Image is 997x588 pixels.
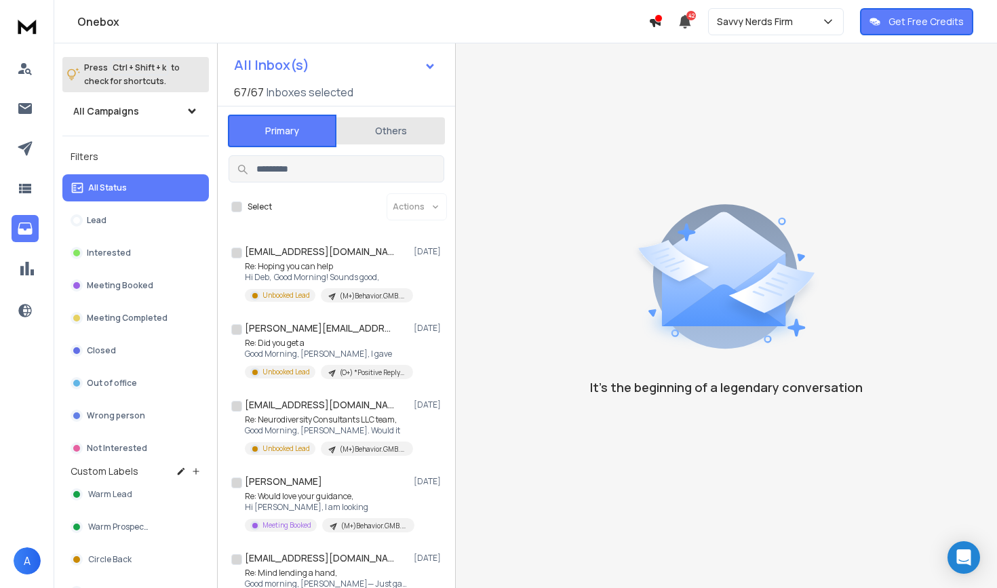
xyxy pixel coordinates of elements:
[87,313,168,324] p: Meeting Completed
[590,378,863,397] p: It’s the beginning of a legendary conversation
[245,502,408,513] p: Hi [PERSON_NAME], I am looking
[414,399,444,410] p: [DATE]
[686,11,696,20] span: 42
[262,444,310,454] p: Unbooked Lead
[336,116,445,146] button: Others
[88,489,132,500] span: Warm Lead
[340,444,405,454] p: (M+)Behavior.GMB.Q32025
[87,410,145,421] p: Wrong person
[262,367,310,377] p: Unbooked Lead
[245,398,394,412] h1: [EMAIL_ADDRESS][DOMAIN_NAME]
[340,291,405,301] p: (M+)Behavior.GMB.Q32025
[87,345,116,356] p: Closed
[62,98,209,125] button: All Campaigns
[62,272,209,299] button: Meeting Booked
[262,520,311,530] p: Meeting Booked
[947,541,980,574] div: Open Intercom Messenger
[88,522,151,532] span: Warm Prospects
[14,547,41,574] button: A
[111,60,168,75] span: Ctrl + Shift + k
[245,491,408,502] p: Re: Would love your guidance,
[234,58,309,72] h1: All Inbox(s)
[87,378,137,389] p: Out of office
[223,52,447,79] button: All Inbox(s)
[245,425,408,436] p: Good Morning, [PERSON_NAME]. Would it
[248,201,272,212] label: Select
[62,239,209,267] button: Interested
[414,246,444,257] p: [DATE]
[62,546,209,573] button: Circle Back
[84,61,180,88] p: Press to check for shortcuts.
[62,147,209,166] h3: Filters
[860,8,973,35] button: Get Free Credits
[62,337,209,364] button: Closed
[245,414,408,425] p: Re: Neurodiversity Consultants LLC team,
[262,290,310,300] p: Unbooked Lead
[62,481,209,508] button: Warm Lead
[62,207,209,234] button: Lead
[88,554,132,565] span: Circle Back
[888,15,964,28] p: Get Free Credits
[87,280,153,291] p: Meeting Booked
[228,115,336,147] button: Primary
[340,368,405,378] p: (O+) *Positive Reply* Prospects- Unbooked Call
[87,215,106,226] p: Lead
[87,248,131,258] p: Interested
[245,338,408,349] p: Re: Did you get a
[14,14,41,39] img: logo
[245,245,394,258] h1: [EMAIL_ADDRESS][DOMAIN_NAME]
[245,475,322,488] h1: [PERSON_NAME]
[414,553,444,564] p: [DATE]
[71,465,138,478] h3: Custom Labels
[267,84,353,100] h3: Inboxes selected
[87,443,147,454] p: Not Interested
[62,370,209,397] button: Out of office
[73,104,139,118] h1: All Campaigns
[414,323,444,334] p: [DATE]
[414,476,444,487] p: [DATE]
[77,14,648,30] h1: Onebox
[234,84,264,100] span: 67 / 67
[62,305,209,332] button: Meeting Completed
[62,174,209,201] button: All Status
[245,321,394,335] h1: [PERSON_NAME][EMAIL_ADDRESS][DOMAIN_NAME]
[62,435,209,462] button: Not Interested
[245,272,408,283] p: Hi Deb, Good Morning! Sounds good,
[245,349,408,359] p: Good Morning, [PERSON_NAME], I gave
[245,568,408,579] p: Re: Mind lending a hand,
[341,521,406,531] p: (M+)Behavior.GMB.Q32025
[88,182,127,193] p: All Status
[245,551,394,565] h1: [EMAIL_ADDRESS][DOMAIN_NAME]
[245,261,408,272] p: Re: Hoping you can help
[62,513,209,541] button: Warm Prospects
[62,402,209,429] button: Wrong person
[717,15,798,28] p: Savvy Nerds Firm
